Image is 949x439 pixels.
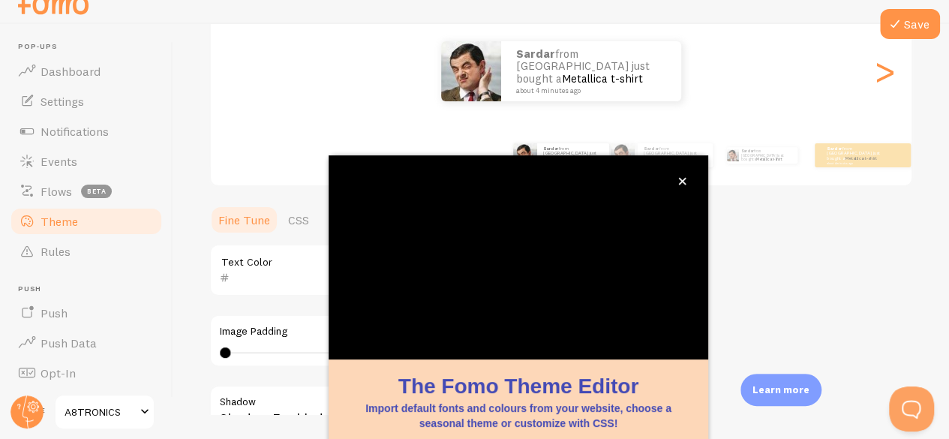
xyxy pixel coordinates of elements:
p: from [GEOGRAPHIC_DATA] just bought a [827,146,887,164]
span: Push [18,284,164,294]
span: Dashboard [41,64,101,79]
span: Opt-In [41,365,76,380]
a: Push Data [9,328,164,358]
span: Push Data [41,335,97,350]
div: Learn more [740,374,821,406]
strong: Sardar [827,146,842,152]
span: Rules [41,244,71,259]
p: from [GEOGRAPHIC_DATA] just bought a [516,48,666,95]
strong: Sardar [543,146,559,152]
strong: Sardar [741,149,754,153]
p: from [GEOGRAPHIC_DATA] just bought a [644,146,707,164]
iframe: Help Scout Beacon - Open [889,386,934,431]
span: Notifications [41,124,109,139]
a: CSS [279,205,318,235]
strong: Sardar [644,146,659,152]
small: about 4 minutes ago [516,87,662,95]
a: Fine Tune [209,205,279,235]
a: Theme [9,206,164,236]
span: Push [41,305,68,320]
a: Opt-In [9,358,164,388]
span: Settings [41,94,84,109]
a: Metallica t-shirt [845,155,877,161]
a: Notifications [9,116,164,146]
h1: The Fomo Theme Editor [347,371,690,401]
a: Flows beta [9,176,164,206]
button: Save [880,9,940,39]
button: close, [674,173,690,189]
span: Flows [41,184,72,199]
a: Rules [9,236,164,266]
small: about 4 minutes ago [827,161,885,164]
p: Learn more [752,383,809,397]
a: Push [9,298,164,328]
img: Fomo [441,41,501,101]
img: Fomo [611,143,635,167]
span: Pop-ups [18,42,164,52]
span: beta [81,185,112,198]
a: Metallica t-shirt [756,157,782,161]
a: Dashboard [9,56,164,86]
span: Theme [41,214,78,229]
label: Image Padding [220,325,649,338]
img: Fomo [727,149,739,161]
p: from [GEOGRAPHIC_DATA] just bought a [543,146,603,164]
a: Metallica t-shirt [562,71,643,86]
strong: Sardar [516,47,555,61]
a: Events [9,146,164,176]
p: Import default fonts and colours from your website, choose a seasonal theme or customize with CSS! [347,401,690,431]
p: from [GEOGRAPHIC_DATA] just bought a [741,147,791,164]
img: Fomo [513,143,537,167]
span: A8TRONICS [65,403,136,421]
a: A8TRONICS [54,394,155,430]
div: Next slide [875,17,893,125]
span: Events [41,154,77,169]
a: Settings [9,86,164,116]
